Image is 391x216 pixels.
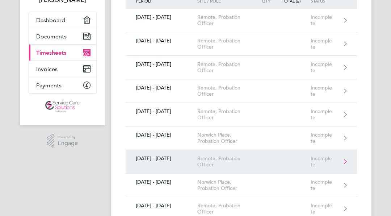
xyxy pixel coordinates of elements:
span: Payments [36,82,62,89]
span: Dashboard [36,17,65,24]
div: [DATE] - [DATE] [126,155,197,162]
div: Incomplete [311,38,343,50]
a: Documents [29,28,96,44]
div: Remote, Probation Officer [197,203,257,215]
a: Powered byEngage [47,134,78,148]
div: Incomplete [311,85,343,97]
span: Documents [36,33,67,40]
div: [DATE] - [DATE] [126,38,197,44]
span: Invoices [36,66,58,72]
a: [DATE] - [DATE]Remote, Probation OfficerIncomplete [126,150,357,174]
span: Timesheets [36,49,66,56]
span: Powered by [58,134,78,140]
div: [DATE] - [DATE] [126,179,197,185]
div: Remote, Probation Officer [197,38,257,50]
div: Incomplete [311,14,343,26]
a: [DATE] - [DATE]Remote, Probation OfficerIncomplete [126,56,357,79]
div: Incomplete [311,108,343,121]
div: Incomplete [311,203,343,215]
span: Engage [58,140,78,146]
div: Remote, Probation Officer [197,85,257,97]
div: Incomplete [311,61,343,74]
a: [DATE] - [DATE]Remote, Probation OfficerIncomplete [126,32,357,56]
div: Remote, Probation Officer [197,14,257,26]
a: [DATE] - [DATE]Remote, Probation OfficerIncomplete [126,103,357,126]
div: [DATE] - [DATE] [126,108,197,115]
a: Timesheets [29,45,96,61]
div: Remote, Probation Officer [197,61,257,74]
a: Dashboard [29,12,96,28]
div: Remote, Probation Officer [197,108,257,121]
div: Incomplete [311,155,343,168]
div: [DATE] - [DATE] [126,61,197,67]
a: Payments [29,77,96,93]
div: Norwich Place, Probation Officer [197,179,257,191]
a: Go to home page [29,101,97,112]
a: [DATE] - [DATE]Norwich Place, Probation OfficerIncomplete [126,174,357,197]
a: Invoices [29,61,96,77]
div: [DATE] - [DATE] [126,85,197,91]
img: servicecare-logo-retina.png [45,101,79,112]
div: [DATE] - [DATE] [126,203,197,209]
div: Incomplete [311,132,343,144]
div: [DATE] - [DATE] [126,14,197,20]
div: Norwich Place, Probation Officer [197,132,257,144]
div: Remote, Probation Officer [197,155,257,168]
a: [DATE] - [DATE]Remote, Probation OfficerIncomplete [126,79,357,103]
div: [DATE] - [DATE] [126,132,197,138]
a: [DATE] - [DATE]Remote, Probation OfficerIncomplete [126,9,357,32]
a: [DATE] - [DATE]Norwich Place, Probation OfficerIncomplete [126,126,357,150]
div: Incomplete [311,179,343,191]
